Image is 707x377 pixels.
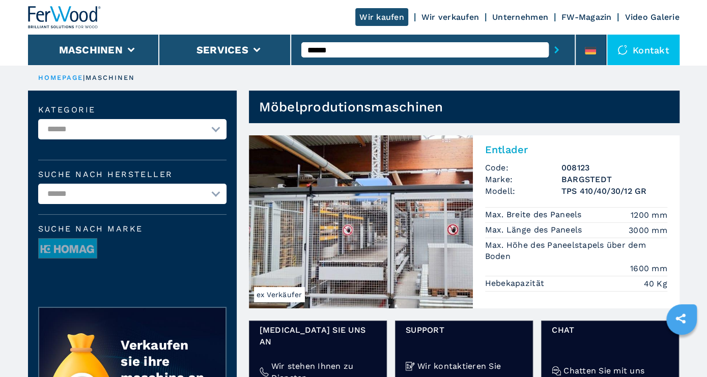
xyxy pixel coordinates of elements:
img: Ferwood [28,6,101,28]
button: Services [196,44,248,56]
div: Kontakt [607,35,680,65]
label: Suche nach Hersteller [38,170,227,179]
img: image [39,239,97,259]
p: Hebekapazität [485,278,547,289]
h4: Chatten Sie mit uns [563,365,644,376]
img: Entlader BARGSTEDT TPS 410/40/30/12 GR [249,135,473,308]
label: Kategorie [38,106,227,114]
em: 1600 mm [630,263,667,274]
span: | [83,74,85,81]
a: Unternehmen [492,12,548,22]
em: 1200 mm [631,209,667,221]
img: Wir stehen Ihnen zu Diensten [260,367,269,376]
h2: Entlader [485,143,667,156]
p: Max. Länge des Paneels [485,224,585,236]
span: Marke: [485,173,561,185]
h4: Wir kontaktieren Sie [417,360,501,372]
em: 3000 mm [629,224,667,236]
img: Chatten Sie mit uns [552,366,561,375]
span: Chat [552,324,668,336]
span: Suche nach Marke [38,225,227,233]
h3: BARGSTEDT [561,173,667,185]
span: Code: [485,162,561,173]
img: Kontakt [617,45,628,55]
button: Maschinen [59,44,123,56]
button: submit-button [549,38,564,62]
a: Wir verkaufen [421,12,479,22]
a: sharethis [668,306,693,331]
span: Support [406,324,522,336]
a: Entlader BARGSTEDT TPS 410/40/30/12 GRex VerkäuferEntladerCode:008123Marke:BARGSTEDTModell:TPS 41... [249,135,680,308]
a: HOMEPAGE [38,74,83,81]
iframe: Chat [664,331,699,369]
h3: TPS 410/40/30/12 GR [561,185,667,197]
span: ex Verkäufer [254,287,305,302]
em: 40 Kg [643,278,667,289]
a: Wir kaufen [355,8,408,26]
h3: 008123 [561,162,667,173]
p: Max. Breite des Paneels [485,209,584,220]
img: Wir kontaktieren Sie [406,362,415,371]
span: [MEDICAL_DATA] Sie uns an [260,324,376,347]
p: maschinen [86,73,135,82]
a: FW-Magazin [561,12,612,22]
h1: Möbelprodutionsmaschinen [259,99,443,115]
a: Video Galerie [625,12,679,22]
p: Max. Höhe des Paneelstapels über dem Boden [485,240,667,263]
span: Modell: [485,185,561,197]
